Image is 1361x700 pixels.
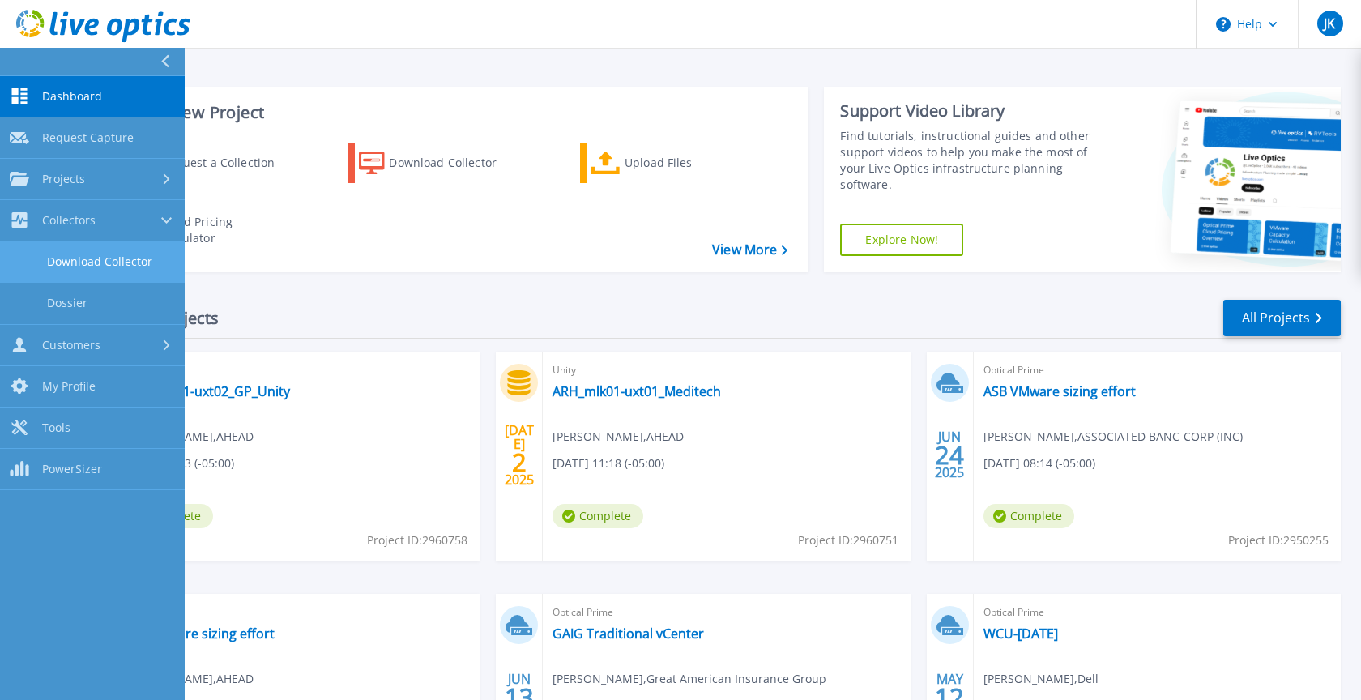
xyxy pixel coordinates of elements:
span: [PERSON_NAME] , AHEAD [122,670,254,688]
div: Request a Collection [161,147,291,179]
span: Collectors [42,213,96,228]
a: Download Collector [348,143,528,183]
span: Dashboard [42,89,102,104]
span: Request Capture [42,130,134,145]
span: My Profile [42,379,96,394]
div: Support Video Library [840,100,1101,122]
span: Complete [983,504,1074,528]
div: Download Collector [389,147,518,179]
span: Project ID: 2960751 [798,531,898,549]
span: [DATE] 08:14 (-05:00) [983,455,1095,472]
span: JK [1324,17,1335,30]
span: Projects [42,172,85,186]
a: ARH_mlk01-uxt02_GP_Unity [122,383,290,399]
div: Cloud Pricing Calculator [159,214,288,246]
span: 24 [935,448,964,462]
span: Optical Prime [122,604,470,621]
a: Upload Files [580,143,761,183]
span: Tools [42,420,70,435]
span: Optical Prime [553,604,900,621]
a: View More [712,242,787,258]
span: Complete [553,504,643,528]
span: Project ID: 2960758 [367,531,467,549]
span: Unity [553,361,900,379]
span: [PERSON_NAME] , Great American Insurance Group [553,670,826,688]
span: [PERSON_NAME] , AHEAD [553,428,684,446]
a: Request a Collection [115,143,296,183]
span: PowerSizer [42,462,102,476]
a: ASB VMware sizing effort [983,383,1136,399]
span: Project ID: 2950255 [1228,531,1329,549]
div: [DATE] 2025 [504,425,535,484]
span: [DATE] 11:18 (-05:00) [553,455,664,472]
div: Find tutorials, instructional guides and other support videos to help you make the most of your L... [840,128,1101,193]
span: Customers [42,338,100,352]
span: [PERSON_NAME] , AHEAD [122,428,254,446]
div: JUN 2025 [934,425,965,484]
a: Explore Now! [840,224,963,256]
span: Optical Prime [983,604,1331,621]
span: [PERSON_NAME] , ASSOCIATED BANC-CORP (INC) [983,428,1243,446]
a: ASB VMware sizing effort [122,625,275,642]
a: All Projects [1223,300,1341,336]
a: WCU-[DATE] [983,625,1058,642]
a: GAIG Traditional vCenter [553,625,704,642]
span: Unity [122,361,470,379]
a: Cloud Pricing Calculator [115,210,296,250]
h3: Start a New Project [115,104,787,122]
a: ARH_mlk01-uxt01_Meditech [553,383,721,399]
div: Upload Files [625,147,754,179]
span: 2 [512,455,527,469]
span: Optical Prime [983,361,1331,379]
span: [PERSON_NAME] , Dell [983,670,1099,688]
